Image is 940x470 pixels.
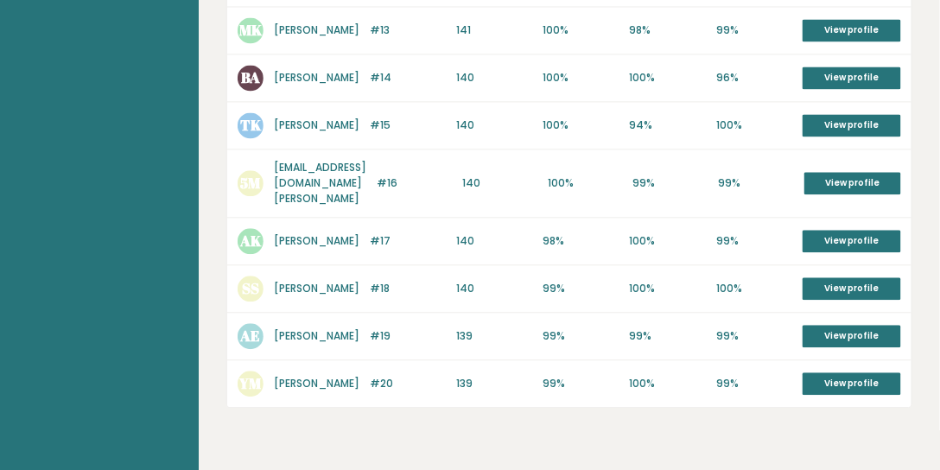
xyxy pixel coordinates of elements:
[543,376,619,391] p: 99%
[803,67,901,89] a: View profile
[370,117,446,133] p: #15
[803,114,901,137] a: View profile
[456,70,532,86] p: 140
[274,233,359,248] a: [PERSON_NAME]
[370,70,446,86] p: #14
[370,22,446,38] p: #13
[543,70,619,86] p: 100%
[716,328,792,344] p: 99%
[274,22,359,37] a: [PERSON_NAME]
[803,19,901,41] a: View profile
[274,376,359,391] a: [PERSON_NAME]
[274,281,359,295] a: [PERSON_NAME]
[456,281,532,296] p: 140
[240,173,262,193] text: 5M
[240,326,261,346] text: AE
[543,117,619,133] p: 100%
[716,117,792,133] p: 100%
[716,376,792,391] p: 99%
[548,175,623,191] p: 100%
[456,22,532,38] p: 141
[630,328,706,344] p: 99%
[370,376,446,391] p: #20
[274,160,366,206] a: [EMAIL_ADDRESS][DOMAIN_NAME][PERSON_NAME]
[377,175,452,191] p: #16
[370,281,446,296] p: #18
[456,328,532,344] p: 139
[630,233,706,249] p: 100%
[239,20,263,40] text: MK
[456,233,532,249] p: 140
[242,278,259,298] text: SS
[274,70,359,85] a: [PERSON_NAME]
[274,117,359,132] a: [PERSON_NAME]
[241,67,260,87] text: BA
[803,325,901,347] a: View profile
[239,231,262,251] text: AK
[630,376,706,391] p: 100%
[543,281,619,296] p: 99%
[543,22,619,38] p: 100%
[719,175,794,191] p: 99%
[543,233,619,249] p: 98%
[630,117,706,133] p: 94%
[804,172,901,194] a: View profile
[370,233,446,249] p: #17
[370,328,446,344] p: #19
[803,372,901,395] a: View profile
[630,281,706,296] p: 100%
[456,117,532,133] p: 140
[456,376,532,391] p: 139
[716,233,792,249] p: 99%
[240,115,262,135] text: TK
[462,175,537,191] p: 140
[543,328,619,344] p: 99%
[716,22,792,38] p: 99%
[716,281,792,296] p: 100%
[803,277,901,300] a: View profile
[630,22,706,38] p: 98%
[274,328,359,343] a: [PERSON_NAME]
[633,175,708,191] p: 99%
[716,70,792,86] p: 96%
[239,373,263,393] text: YM
[630,70,706,86] p: 100%
[803,230,901,252] a: View profile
